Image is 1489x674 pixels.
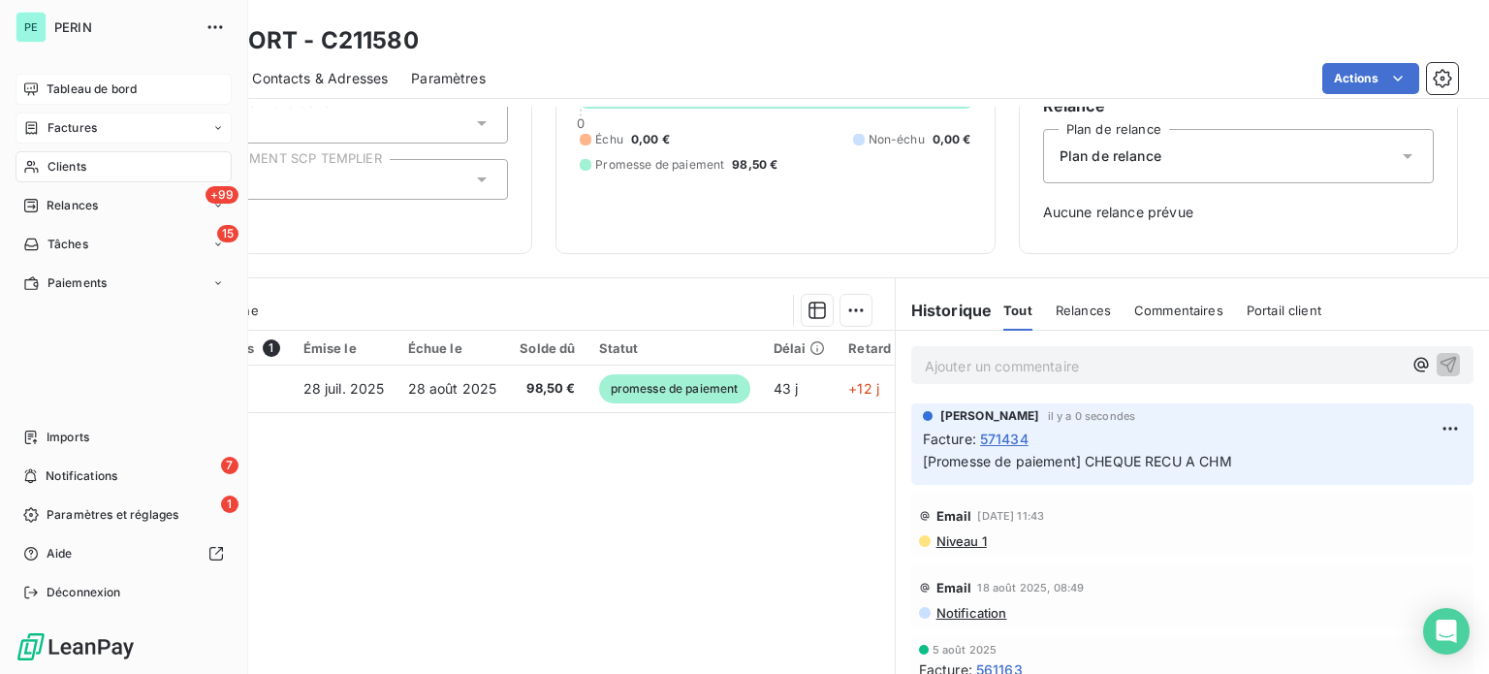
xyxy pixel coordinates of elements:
span: Non-échu [869,131,925,148]
span: [PERSON_NAME] [940,407,1040,425]
span: il y a 0 secondes [1048,410,1136,422]
span: +99 [206,186,238,204]
span: PERIN [54,19,194,35]
span: 0,00 € [933,131,971,148]
span: Imports [47,429,89,446]
span: 98,50 € [520,379,575,399]
span: Clients [48,158,86,176]
span: Email [936,580,972,595]
span: 0,00 € [631,131,670,148]
span: 1 [221,496,238,513]
span: Paramètres [411,69,486,88]
span: Aucune relance prévue [1043,203,1434,222]
span: 98,50 € [732,156,777,174]
span: 28 juil. 2025 [303,380,385,397]
div: Retard [848,340,910,356]
button: Actions [1322,63,1419,94]
span: Promesse de paiement [595,156,724,174]
span: [DATE] 11:43 [977,510,1044,522]
span: Notification [935,605,1007,621]
span: Niveau 1 [935,533,987,549]
span: 15 [217,225,238,242]
span: Paramètres et réglages [47,506,178,524]
span: Relances [47,197,98,214]
span: Paiements [48,274,107,292]
span: Email [936,508,972,524]
div: Statut [599,340,750,356]
span: Factures [48,119,97,137]
span: Aide [47,545,73,562]
div: Solde dû [520,340,575,356]
span: 1 [263,339,280,357]
span: 0 [577,115,585,131]
span: promesse de paiement [599,374,750,403]
a: Aide [16,538,232,569]
span: Tout [1003,303,1032,318]
div: PE [16,12,47,43]
div: Délai [774,340,826,356]
span: Portail client [1247,303,1321,318]
span: 28 août 2025 [408,380,497,397]
div: Open Intercom Messenger [1423,608,1470,655]
span: 18 août 2025, 08:49 [977,582,1084,594]
span: Relances [1056,303,1111,318]
span: 571434 [980,429,1029,449]
span: Tâches [48,236,88,253]
img: Logo LeanPay [16,631,136,662]
span: +12 j [848,380,879,397]
span: Déconnexion [47,584,121,601]
div: Émise le [303,340,385,356]
h3: BETHFORT - C211580 [171,23,419,58]
span: Tableau de bord [47,80,137,98]
span: 7 [221,457,238,474]
span: Commentaires [1134,303,1223,318]
div: Échue le [408,340,497,356]
span: Plan de relance [1060,146,1161,166]
span: Notifications [46,467,117,485]
span: Facture : [923,429,976,449]
span: Contacts & Adresses [252,69,388,88]
h6: Historique [896,299,993,322]
span: [Promesse de paiement] CHEQUE RECU A CHM [923,453,1232,469]
span: Échu [595,131,623,148]
span: 5 août 2025 [933,644,998,656]
span: 43 j [774,380,799,397]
